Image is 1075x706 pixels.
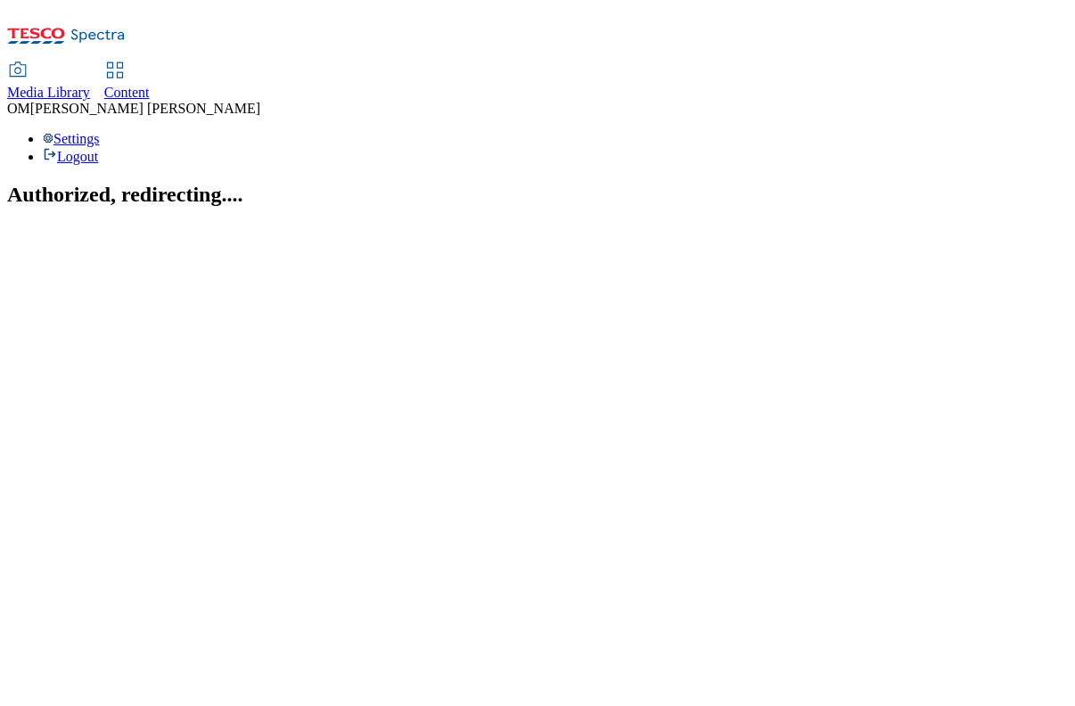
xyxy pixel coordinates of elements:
span: Media Library [7,85,90,100]
h2: Authorized, redirecting.... [7,183,1068,207]
a: Media Library [7,63,90,101]
span: OM [7,101,30,116]
a: Content [104,63,150,101]
a: Logout [43,149,98,164]
span: Content [104,85,150,100]
span: [PERSON_NAME] [PERSON_NAME] [30,101,260,116]
a: Settings [43,131,100,146]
